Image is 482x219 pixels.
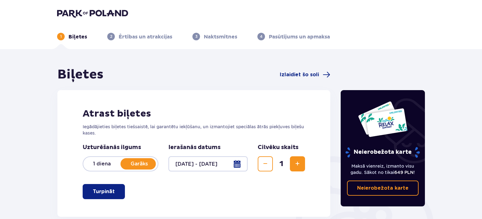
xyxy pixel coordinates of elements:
[269,34,330,40] font: Pasūtījums un apmaksa
[57,9,128,18] img: Polijas parka logotips
[119,34,172,40] font: Ērtības un atrakcijas
[83,108,151,119] font: Atrast biļetes
[357,186,409,191] font: Neierobežota karte
[394,170,414,175] font: 649 PLN
[280,72,319,77] font: Izlaidiet šo soli
[168,144,220,151] font: Ierašanās datums
[290,156,305,171] button: Palielināt
[68,34,87,40] font: Biļetes
[60,34,62,39] font: 1
[83,124,304,135] font: Iegādājieties biļetes tiešsaistē, lai garantētu iekļūšanu, un izmantojiet speciālas ātrās piekļuv...
[83,184,125,199] button: Turpināt
[93,161,111,167] font: 1 diena
[195,34,197,39] font: 3
[258,156,273,171] button: Samazināt
[57,67,103,83] font: Biļetes
[83,144,141,151] font: Uzturēšanās ilgums
[280,71,330,78] a: Izlaidiet šo soli
[354,148,412,156] font: Neierobežota karte
[414,170,415,175] font: !
[258,144,298,151] font: Cilvēku skaits
[110,34,112,39] font: 2
[260,34,262,39] font: 4
[131,161,148,167] font: Garāks
[347,181,419,196] a: Neierobežota karte
[204,34,237,40] font: Naktsmītnes
[279,159,283,169] font: 1
[93,189,115,194] font: Turpināt
[350,164,414,175] font: Maksā vienreiz, izmanto visu gadu. Sākot no tikai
